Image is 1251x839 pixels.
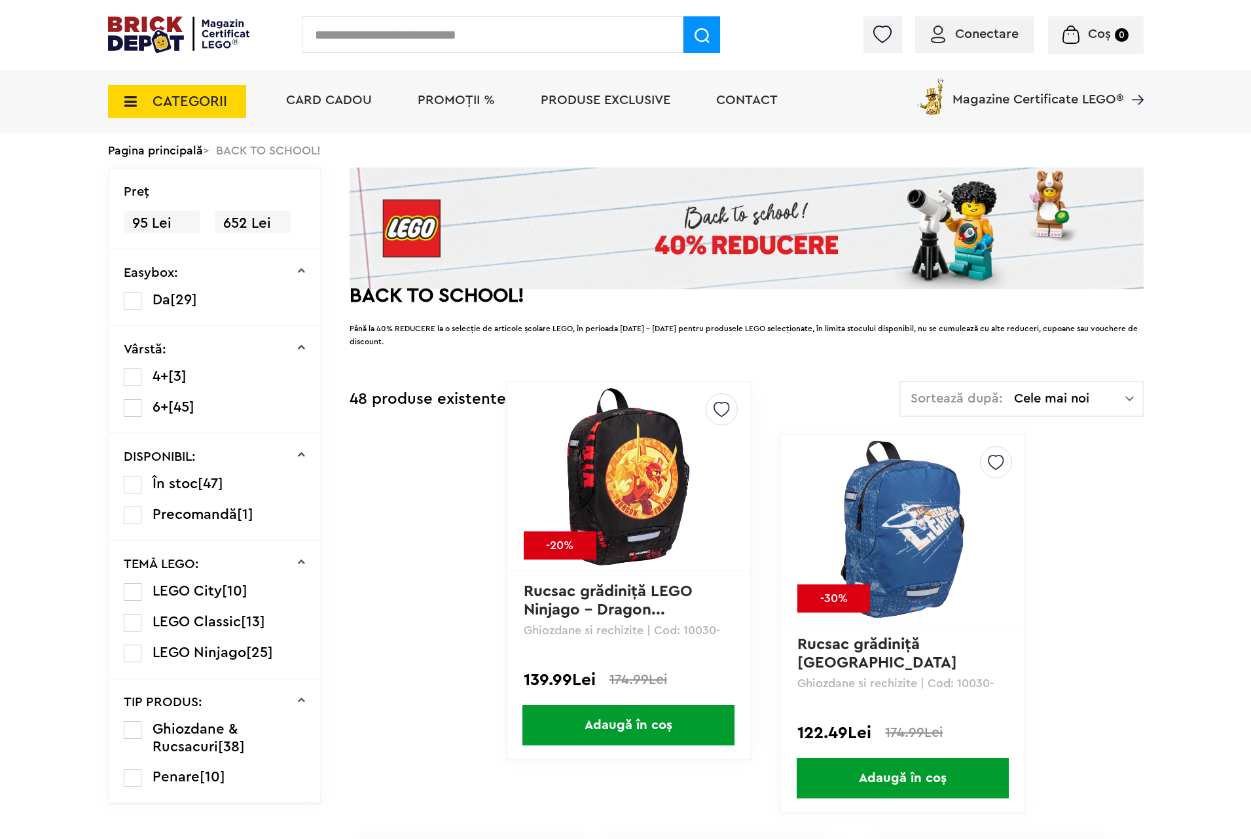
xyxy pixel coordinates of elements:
[218,740,245,754] span: [38]
[237,507,253,522] span: [1]
[524,624,734,636] p: Ghiozdane si rechizite | Cod: 10030-2502
[153,507,237,522] span: Precomandă
[911,392,1003,405] span: Sortează după:
[168,369,187,384] span: [3]
[153,645,246,660] span: LEGO Ninjago
[931,27,1019,41] a: Conectare
[168,400,194,414] span: [45]
[200,770,225,784] span: [10]
[124,266,178,279] p: Easybox:
[522,705,734,745] span: Adaugă în coș
[797,637,957,671] a: Rucsac grădiniţă [GEOGRAPHIC_DATA]
[1115,28,1129,42] small: 0
[170,293,197,307] span: [29]
[609,673,667,687] span: 174.99Lei
[524,584,697,618] a: Rucsac grădiniţă LEGO Ninjago - Dragon...
[524,531,596,560] div: -20%
[153,476,198,491] span: În stoc
[1014,392,1125,405] span: Cele mai noi
[124,343,166,356] p: Vârstă:
[797,758,1009,798] span: Adaugă în coș
[124,450,196,463] p: DISPONIBIL:
[952,76,1123,106] span: Magazine Certificate LEGO®
[241,615,265,629] span: [13]
[246,645,273,660] span: [25]
[955,27,1019,41] span: Conectare
[153,400,168,414] span: 6+
[418,94,495,107] a: PROMOȚII %
[350,168,1144,289] img: Landing page banner
[124,211,200,236] span: 95 Lei
[797,584,870,613] div: -30%
[537,385,720,568] img: Rucsac grădiniţă LEGO Ninjago - Dragon Energy
[153,369,168,384] span: 4+
[716,94,778,107] a: Contact
[124,696,202,709] p: TIP PRODUS:
[153,584,222,598] span: LEGO City
[124,185,149,198] p: Preţ
[1088,27,1111,41] span: Coș
[350,289,1144,302] h2: BACK TO SCHOOL!
[222,584,247,598] span: [10]
[286,94,372,107] a: Card Cadou
[350,309,1144,374] div: Până la 40% REDUCERE la o selecție de articole școlare LEGO, în perioada [DATE] - [DATE] pentru p...
[153,293,170,307] span: Da
[797,725,871,741] span: 122.49Lei
[350,381,506,418] div: 48 produse existente
[198,476,223,491] span: [47]
[124,558,199,571] p: TEMĂ LEGO:
[1123,76,1144,89] a: Magazine Certificate LEGO®
[811,438,994,621] img: Rucsac grădiniţă LEGO CITY
[215,211,291,236] span: 652 Lei
[507,705,750,745] a: Adaugă în coș
[781,758,1024,798] a: Adaugă în coș
[885,726,943,740] span: 174.99Lei
[108,134,1144,168] div: > BACK TO SCHOOL!
[153,94,227,109] span: CATEGORII
[797,677,1007,689] p: Ghiozdane si rechizite | Cod: 10030-2505
[108,145,203,156] a: Pagina principală
[153,615,241,629] span: LEGO Classic
[541,94,670,107] a: Produse exclusive
[153,722,238,754] span: Ghiozdane & Rucsacuri
[524,672,596,688] span: 139.99Lei
[153,770,200,784] span: Penare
